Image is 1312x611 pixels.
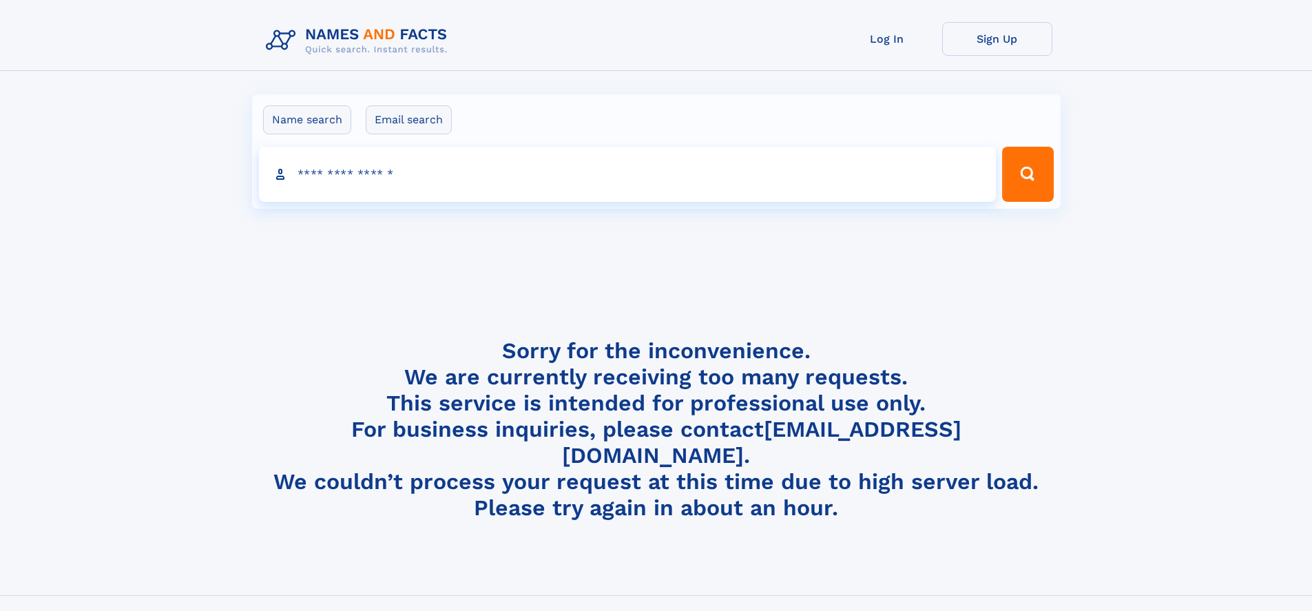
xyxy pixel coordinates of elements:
[832,22,942,56] a: Log In
[366,105,452,134] label: Email search
[259,147,997,202] input: search input
[562,416,961,468] a: [EMAIL_ADDRESS][DOMAIN_NAME]
[942,22,1052,56] a: Sign Up
[263,105,351,134] label: Name search
[260,338,1052,521] h4: Sorry for the inconvenience. We are currently receiving too many requests. This service is intend...
[260,22,459,59] img: Logo Names and Facts
[1002,147,1053,202] button: Search Button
